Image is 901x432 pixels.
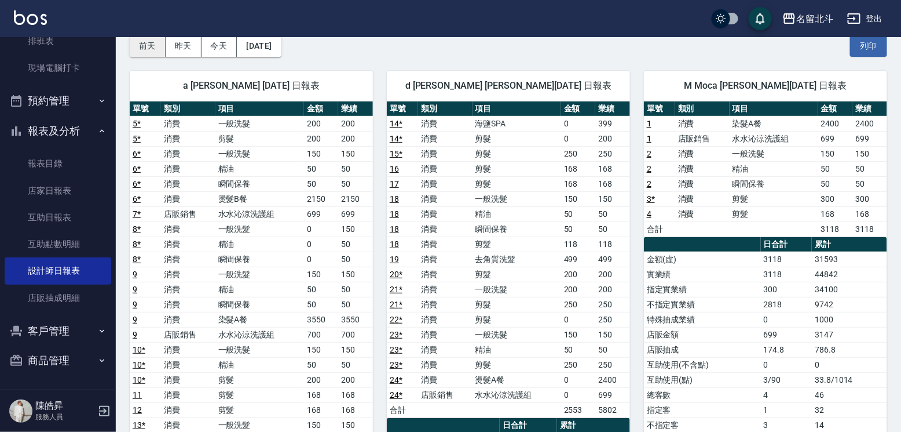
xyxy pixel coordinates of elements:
td: 0 [304,252,339,267]
td: 34100 [812,282,887,297]
td: 一般洗髮 [215,146,304,161]
td: 699 [761,327,812,342]
th: 業績 [852,101,887,117]
td: 剪髮 [473,161,561,176]
td: 精油 [473,206,561,222]
th: 日合計 [761,237,812,252]
td: 200 [595,282,630,297]
td: 174.8 [761,342,812,357]
button: 登出 [843,8,887,30]
th: 金額 [304,101,339,117]
td: 3118 [818,222,853,237]
td: 一般洗髮 [473,282,561,297]
td: 150 [304,146,339,161]
td: 指定實業績 [644,282,761,297]
td: 300 [761,282,812,297]
td: 消費 [418,372,473,387]
td: 50 [304,282,339,297]
td: 精油 [473,342,561,357]
td: 50 [304,297,339,312]
td: 總客數 [644,387,761,402]
span: d [PERSON_NAME] [PERSON_NAME][DATE] 日報表 [401,80,616,92]
a: 1 [647,119,651,128]
td: 118 [561,237,596,252]
td: 50 [304,357,339,372]
a: 2 [647,179,651,188]
td: 50 [338,357,373,372]
th: 項目 [215,101,304,117]
td: 水水沁涼洗護組 [473,387,561,402]
td: 150 [818,146,853,161]
td: 剪髮 [473,131,561,146]
td: 消費 [161,282,215,297]
td: 0 [561,372,596,387]
img: Logo [14,10,47,25]
td: 消費 [418,206,473,222]
td: 200 [595,131,630,146]
td: 2400 [595,372,630,387]
a: 18 [390,194,399,204]
a: 18 [390,209,399,219]
td: 250 [595,312,630,327]
td: 消費 [418,327,473,342]
a: 1 [647,134,651,143]
td: 水水沁涼洗護組 [215,206,304,222]
td: 剪髮 [215,131,304,146]
td: 699 [852,131,887,146]
td: 消費 [675,191,730,206]
td: 指定客 [644,402,761,418]
td: 250 [561,297,596,312]
td: 150 [561,327,596,342]
td: 剪髮 [473,312,561,327]
td: 消費 [418,252,473,267]
td: 消費 [161,131,215,146]
th: 業績 [338,101,373,117]
td: 200 [304,372,339,387]
a: 2 [647,164,651,173]
td: 消費 [675,146,730,161]
a: 互助點數明細 [5,231,111,257]
td: 消費 [161,312,215,327]
td: 50 [595,222,630,237]
td: 50 [561,206,596,222]
td: 消費 [161,357,215,372]
td: 店販抽成 [644,342,761,357]
a: 9 [133,330,137,339]
td: 200 [304,116,339,131]
td: 染髮A餐 [215,312,304,327]
a: 12 [133,405,142,415]
td: 3550 [304,312,339,327]
td: 精油 [215,161,304,176]
a: 報表目錄 [5,150,111,177]
td: 168 [561,176,596,191]
td: 一般洗髮 [215,342,304,357]
button: [DATE] [237,35,281,57]
td: 消費 [161,176,215,191]
a: 16 [390,164,399,173]
td: 3118 [761,267,812,282]
th: 業績 [595,101,630,117]
button: 今天 [202,35,237,57]
td: 2818 [761,297,812,312]
td: 精油 [215,357,304,372]
td: 150 [561,191,596,206]
td: 水水沁涼洗護組 [730,131,818,146]
td: 金額(虛) [644,252,761,267]
button: 報表及分析 [5,116,111,146]
td: 剪髮 [473,237,561,252]
span: M Moca [PERSON_NAME][DATE] 日報表 [658,80,873,92]
td: 5802 [595,402,630,418]
td: 3550 [338,312,373,327]
td: 3118 [761,252,812,267]
td: 50 [818,176,853,191]
td: 2150 [304,191,339,206]
td: 150 [338,267,373,282]
td: 150 [304,342,339,357]
td: 0 [561,116,596,131]
td: 3/90 [761,372,812,387]
td: 150 [852,146,887,161]
td: 1000 [812,312,887,327]
td: 50 [338,237,373,252]
td: 150 [595,191,630,206]
td: 去角質洗髮 [473,252,561,267]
